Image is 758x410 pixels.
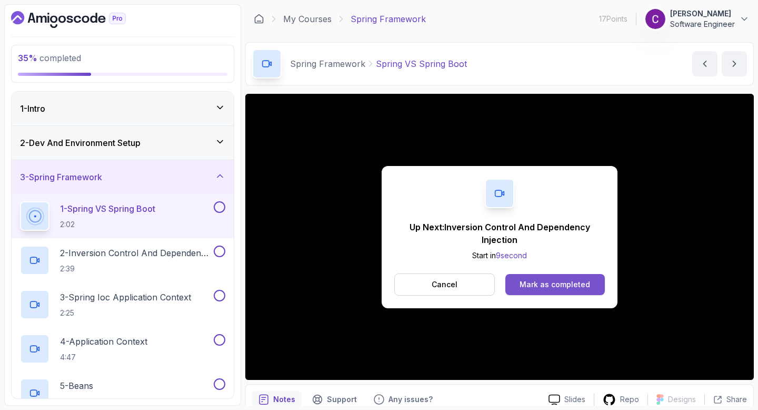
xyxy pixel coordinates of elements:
a: Dashboard [11,11,150,28]
p: 2:39 [60,263,212,274]
h3: 3 - Spring Framework [20,171,102,183]
h3: 1 - Intro [20,102,45,115]
div: Mark as completed [520,279,590,290]
p: 4 - Application Context [60,335,147,348]
p: 4:47 [60,352,147,363]
p: Any issues? [388,394,433,405]
p: 1 - Spring VS Spring Boot [60,202,155,215]
p: Slides [564,394,585,405]
p: 17 Points [599,14,627,24]
button: 5-Beans1:20 [20,378,225,408]
h3: 2 - Dev And Environment Setup [20,136,141,149]
p: Up Next: Inversion Control And Dependency Injection [394,221,605,246]
p: 2:02 [60,219,155,230]
p: Notes [273,394,295,405]
p: Software Engineer [670,19,735,30]
p: 2:25 [60,308,191,318]
button: 2-Inversion Control And Dependency Injection2:39 [20,246,225,275]
p: Designs [668,394,696,405]
p: 3 - Spring Ioc Application Context [60,291,191,304]
button: Mark as completed [505,274,605,295]
p: Repo [620,394,639,405]
p: 2 - Inversion Control And Dependency Injection [60,247,212,259]
p: Share [726,394,747,405]
button: 1-Spring VS Spring Boot2:02 [20,201,225,231]
span: 9 second [496,251,527,260]
button: notes button [252,391,302,408]
button: 2-Dev And Environment Setup [12,126,234,160]
button: 4-Application Context4:47 [20,334,225,364]
button: 3-Spring Framework [12,160,234,194]
button: next content [722,51,747,76]
button: Support button [306,391,363,408]
p: Spring VS Spring Boot [376,57,467,70]
p: Spring Framework [290,57,365,70]
p: 1:20 [60,396,93,407]
img: user profile image [645,9,665,29]
p: 5 - Beans [60,379,93,392]
button: previous content [692,51,717,76]
p: Cancel [432,279,457,290]
button: 3-Spring Ioc Application Context2:25 [20,290,225,319]
button: Share [704,394,747,405]
a: My Courses [283,13,332,25]
button: Cancel [394,274,495,296]
button: user profile image[PERSON_NAME]Software Engineer [645,8,750,30]
p: Spring Framework [351,13,426,25]
p: Support [327,394,357,405]
a: Slides [540,394,594,405]
span: completed [18,53,81,63]
span: 35 % [18,53,37,63]
iframe: 1 - Spring vs Spring Boot [245,94,754,380]
button: 1-Intro [12,92,234,125]
p: [PERSON_NAME] [670,8,735,19]
a: Repo [594,393,647,406]
p: Start in [394,250,605,261]
button: Feedback button [367,391,439,408]
a: Dashboard [254,14,264,24]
